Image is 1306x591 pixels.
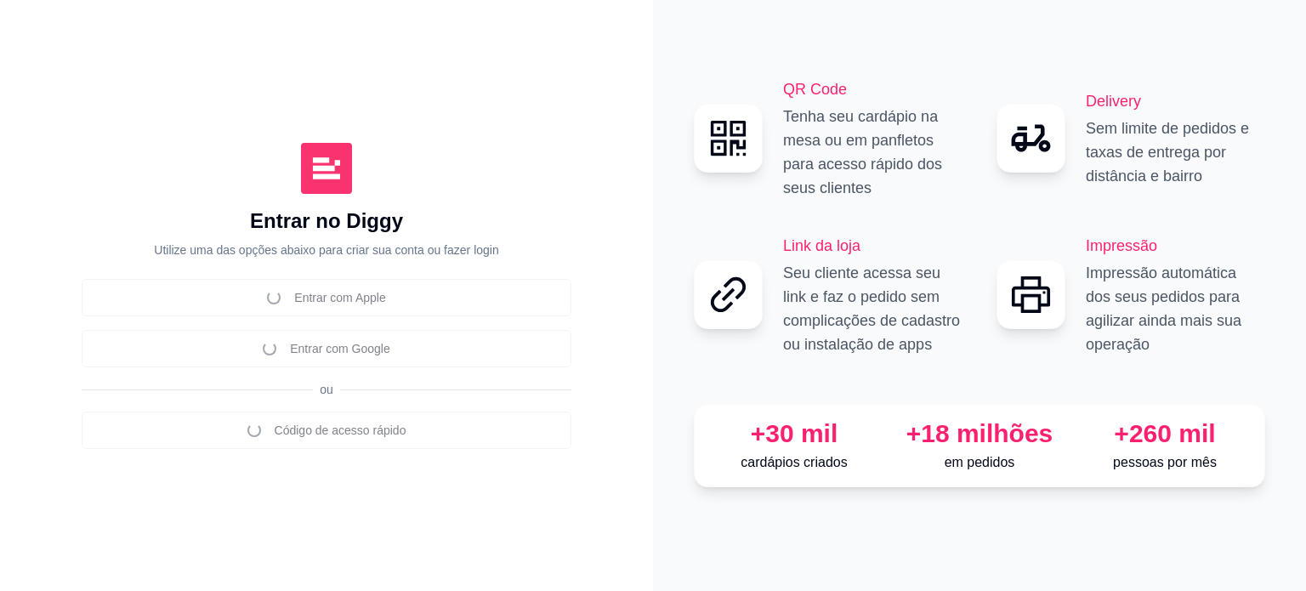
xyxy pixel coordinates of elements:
[708,418,880,449] div: +30 mil
[313,383,340,396] span: ou
[1086,234,1265,258] h2: Impressão
[250,207,403,235] h1: Entrar no Diggy
[1086,261,1265,356] p: Impressão automática dos seus pedidos para agilizar ainda mais sua operação
[1079,452,1251,473] p: pessoas por mês
[783,77,962,101] h2: QR Code
[783,234,962,258] h2: Link da loja
[1079,418,1251,449] div: +260 mil
[894,452,1065,473] p: em pedidos
[301,143,352,194] img: Diggy
[708,452,880,473] p: cardápios criados
[783,105,962,200] p: Tenha seu cardápio na mesa ou em panfletos para acesso rápido dos seus clientes
[1086,116,1265,188] p: Sem limite de pedidos e taxas de entrega por distância e bairro
[154,242,498,259] p: Utilize uma das opções abaixo para criar sua conta ou fazer login
[1086,89,1265,113] h2: Delivery
[894,418,1065,449] div: +18 milhões
[783,261,962,356] p: Seu cliente acessa seu link e faz o pedido sem complicações de cadastro ou instalação de apps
